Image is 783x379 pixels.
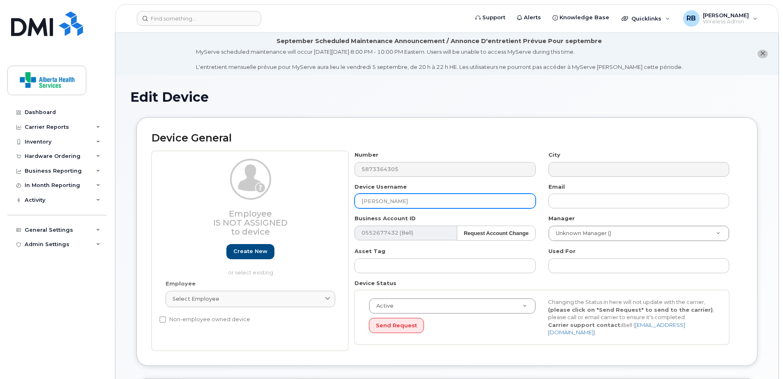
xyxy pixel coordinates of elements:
[369,299,535,313] a: Active
[551,230,611,237] span: Unknown Manager ()
[231,227,270,237] span: to device
[548,151,560,159] label: City
[159,316,166,323] input: Non-employee owned device
[548,183,565,191] label: Email
[213,218,288,228] span: Is not assigned
[371,302,394,310] span: Active
[159,315,250,324] label: Non-employee owned device
[464,230,529,236] strong: Request Account Change
[130,90,764,104] h1: Edit Device
[355,183,407,191] label: Device Username
[355,279,396,287] label: Device Status
[548,322,622,328] strong: Carrier support contact:
[542,298,721,336] div: Changing the Status in here will not update with the carrier, , please call or email carrier to e...
[549,226,729,241] a: Unknown Manager ()
[196,48,683,71] div: MyServe scheduled maintenance will occur [DATE][DATE] 8:00 PM - 10:00 PM Eastern. Users will be u...
[758,50,768,58] button: close notification
[276,37,602,46] div: September Scheduled Maintenance Announcement / Annonce D'entretient Prévue Pour septembre
[166,209,335,236] h3: Employee
[355,247,385,255] label: Asset Tag
[355,215,416,222] label: Business Account ID
[369,318,424,333] button: Send Request
[355,151,378,159] label: Number
[173,295,219,303] span: Select employee
[457,226,536,241] button: Request Account Change
[226,244,274,259] a: Create new
[166,291,335,307] a: Select employee
[548,247,576,255] label: Used For
[152,132,742,144] h2: Device General
[548,306,713,313] strong: (please click on "Send Request" to send to the carrier)
[548,322,685,336] a: [EMAIL_ADDRESS][DOMAIN_NAME]
[166,280,196,288] label: Employee
[548,215,575,222] label: Manager
[166,269,335,276] p: or select existing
